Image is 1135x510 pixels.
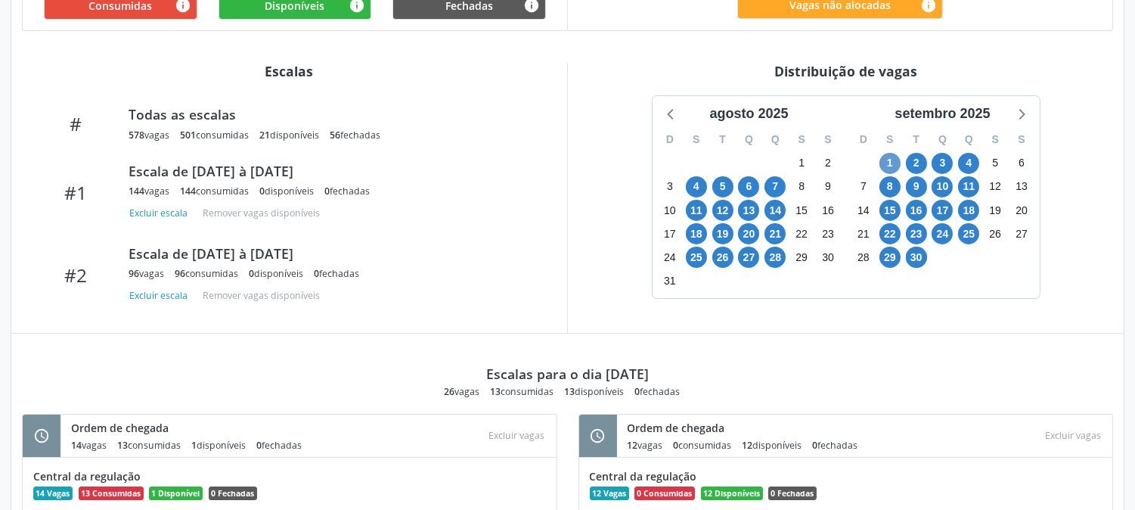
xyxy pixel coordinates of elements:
[982,128,1009,151] div: S
[738,176,759,197] span: quarta-feira, 6 de agosto de 2025
[191,439,246,452] div: disponíveis
[71,439,107,452] div: vagas
[712,176,733,197] span: terça-feira, 5 de agosto de 2025
[764,176,786,197] span: quinta-feira, 7 de agosto de 2025
[791,153,812,174] span: sexta-feira, 1 de agosto de 2025
[674,439,679,452] span: 0
[635,385,681,398] div: fechadas
[129,267,164,280] div: vagas
[259,129,270,141] span: 21
[486,365,649,382] div: Escalas para o dia [DATE]
[906,176,927,197] span: terça-feira, 9 de setembro de 2025
[634,487,695,500] span: 0 Consumidas
[956,128,982,151] div: Q
[791,200,812,221] span: sexta-feira, 15 de agosto de 2025
[738,223,759,244] span: quarta-feira, 20 de agosto de 2025
[813,439,858,452] div: fechadas
[764,247,786,268] span: quinta-feira, 28 de agosto de 2025
[33,182,118,204] div: #1
[565,385,625,398] div: disponíveis
[659,247,681,268] span: domingo, 24 de agosto de 2025
[743,439,802,452] div: disponíveis
[958,153,979,174] span: quinta-feira, 4 de setembro de 2025
[932,200,953,221] span: quarta-feira, 17 de setembro de 2025
[879,200,901,221] span: segunda-feira, 15 de setembro de 2025
[791,247,812,268] span: sexta-feira, 29 de agosto de 2025
[259,185,314,197] div: disponíveis
[129,203,194,223] button: Excluir escala
[709,128,736,151] div: T
[768,487,817,500] span: 0 Fechadas
[129,285,194,306] button: Excluir escala
[117,439,181,452] div: consumidas
[762,128,789,151] div: Q
[985,200,1006,221] span: sexta-feira, 19 de setembro de 2025
[33,468,546,484] div: Central da regulação
[985,223,1006,244] span: sexta-feira, 26 de setembro de 2025
[590,428,606,444] i: schedule
[657,128,684,151] div: D
[817,223,839,244] span: sábado, 23 de agosto de 2025
[1011,200,1032,221] span: sábado, 20 de setembro de 2025
[324,185,330,197] span: 0
[906,223,927,244] span: terça-feira, 23 de setembro de 2025
[445,385,480,398] div: vagas
[853,223,874,244] span: domingo, 21 de setembro de 2025
[1011,223,1032,244] span: sábado, 27 de setembro de 2025
[180,129,196,141] span: 501
[659,200,681,221] span: domingo, 10 de agosto de 2025
[903,128,929,151] div: T
[129,245,535,262] div: Escala de [DATE] à [DATE]
[985,153,1006,174] span: sexta-feira, 5 de setembro de 2025
[815,128,842,151] div: S
[738,247,759,268] span: quarta-feira, 27 de agosto de 2025
[736,128,762,151] div: Q
[879,153,901,174] span: segunda-feira, 1 de setembro de 2025
[929,128,956,151] div: Q
[686,247,707,268] span: segunda-feira, 25 de agosto de 2025
[175,267,185,280] span: 96
[738,200,759,221] span: quarta-feira, 13 de agosto de 2025
[628,420,869,436] div: Ordem de chegada
[683,128,709,151] div: S
[180,185,196,197] span: 144
[932,153,953,174] span: quarta-feira, 3 de setembro de 2025
[791,176,812,197] span: sexta-feira, 8 de agosto de 2025
[249,267,303,280] div: disponíveis
[958,200,979,221] span: quinta-feira, 18 de setembro de 2025
[129,185,169,197] div: vagas
[180,185,249,197] div: consumidas
[175,267,238,280] div: consumidas
[1039,425,1107,446] div: Escolha as vagas para excluir
[789,128,815,151] div: S
[876,128,903,151] div: S
[635,385,640,398] span: 0
[888,104,996,124] div: setembro 2025
[853,247,874,268] span: domingo, 28 de setembro de 2025
[686,176,707,197] span: segunda-feira, 4 de agosto de 2025
[686,223,707,244] span: segunda-feira, 18 de agosto de 2025
[659,223,681,244] span: domingo, 17 de agosto de 2025
[659,271,681,292] span: domingo, 31 de agosto de 2025
[324,185,370,197] div: fechadas
[117,439,128,452] span: 13
[191,439,197,452] span: 1
[256,439,302,452] div: fechadas
[879,223,901,244] span: segunda-feira, 22 de setembro de 2025
[853,200,874,221] span: domingo, 14 de setembro de 2025
[330,129,340,141] span: 56
[149,487,203,500] span: 1 Disponível
[674,439,732,452] div: consumidas
[851,128,877,151] div: D
[71,439,82,452] span: 14
[817,247,839,268] span: sábado, 30 de agosto de 2025
[817,176,839,197] span: sábado, 9 de agosto de 2025
[590,468,1102,484] div: Central da regulação
[743,439,753,452] span: 12
[314,267,319,280] span: 0
[985,176,1006,197] span: sexta-feira, 12 de setembro de 2025
[22,63,557,79] div: Escalas
[79,487,144,500] span: 13 Consumidas
[712,223,733,244] span: terça-feira, 19 de agosto de 2025
[71,420,312,436] div: Ordem de chegada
